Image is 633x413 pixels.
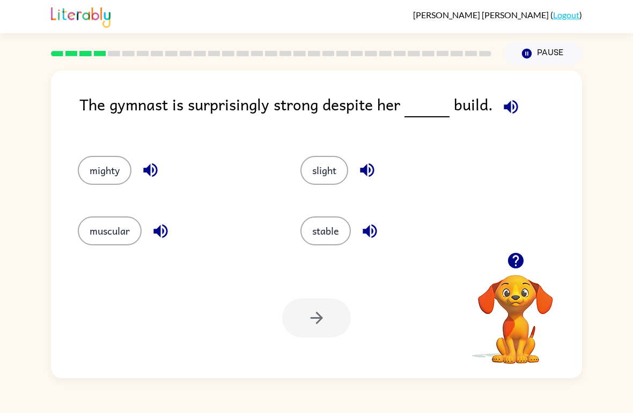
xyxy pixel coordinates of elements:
div: The gymnast is surprisingly strong despite her build. [79,92,582,134]
button: Pause [504,41,582,66]
button: muscular [78,216,142,245]
div: ( ) [413,10,582,20]
button: slight [300,156,348,185]
button: stable [300,216,351,245]
video: Your browser must support playing .mp4 files to use Literably. Please try using another browser. [462,258,569,365]
button: mighty [78,156,131,185]
span: [PERSON_NAME] [PERSON_NAME] [413,10,550,20]
a: Logout [553,10,579,20]
img: Literably [51,4,111,28]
